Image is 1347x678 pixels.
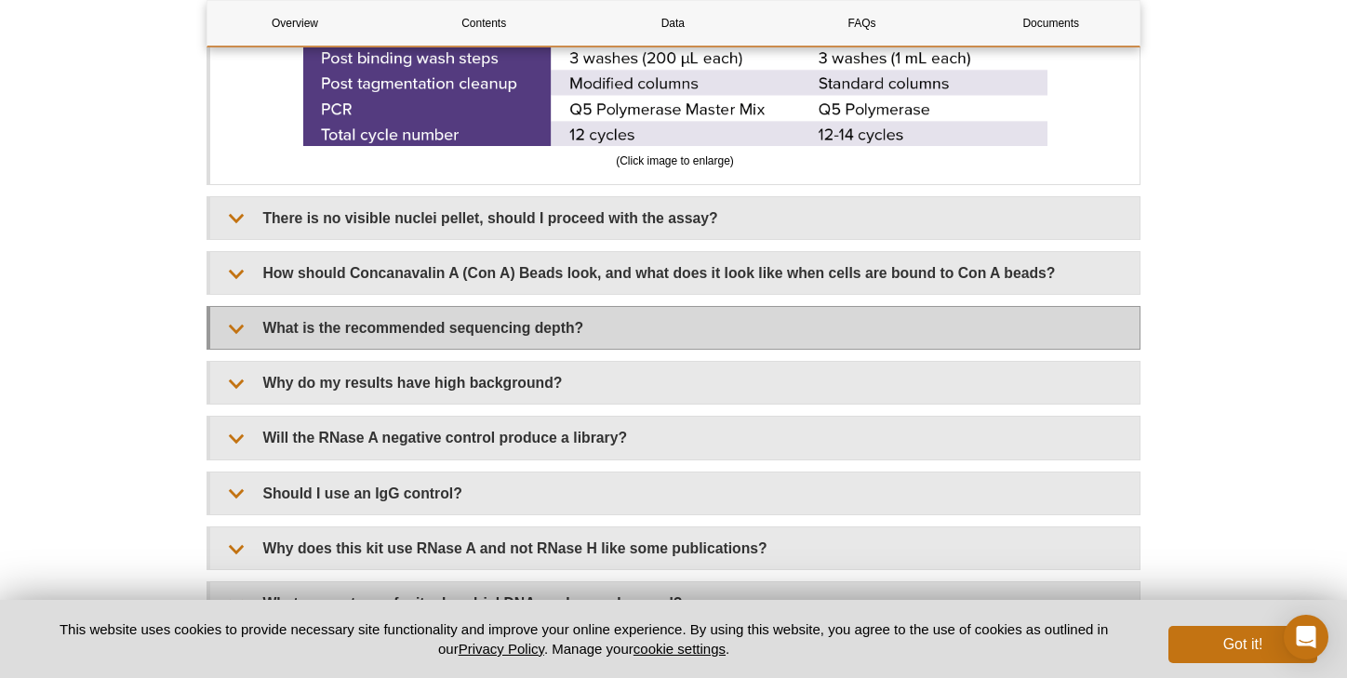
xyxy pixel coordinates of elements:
[396,1,571,46] a: Contents
[633,641,726,657] button: cookie settings
[210,527,1140,569] summary: Why does this kit use RNase A and not RNase H like some publications?
[964,1,1139,46] a: Documents
[459,641,544,657] a: Privacy Policy
[210,307,1140,349] summary: What is the recommended sequencing depth?
[210,252,1140,294] summary: How should Concanavalin A (Con A) Beads look, and what does it look like when cells are bound to ...
[210,197,1140,239] summary: There is no visible nuclei pellet, should I proceed with the assay?
[585,1,760,46] a: Data
[30,619,1138,658] p: This website uses cookies to provide necessary site functionality and improve your online experie...
[210,472,1140,514] summary: Should I use an IgG control?
[210,362,1140,404] summary: Why do my results have high background?
[1168,626,1317,663] button: Got it!
[775,1,950,46] a: FAQs
[210,582,1140,624] summary: What percentage of mitochondrial DNA reads are observed?
[207,1,382,46] a: Overview
[210,417,1140,459] summary: Will the RNase A negative control produce a library?
[1284,615,1328,659] div: Open Intercom Messenger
